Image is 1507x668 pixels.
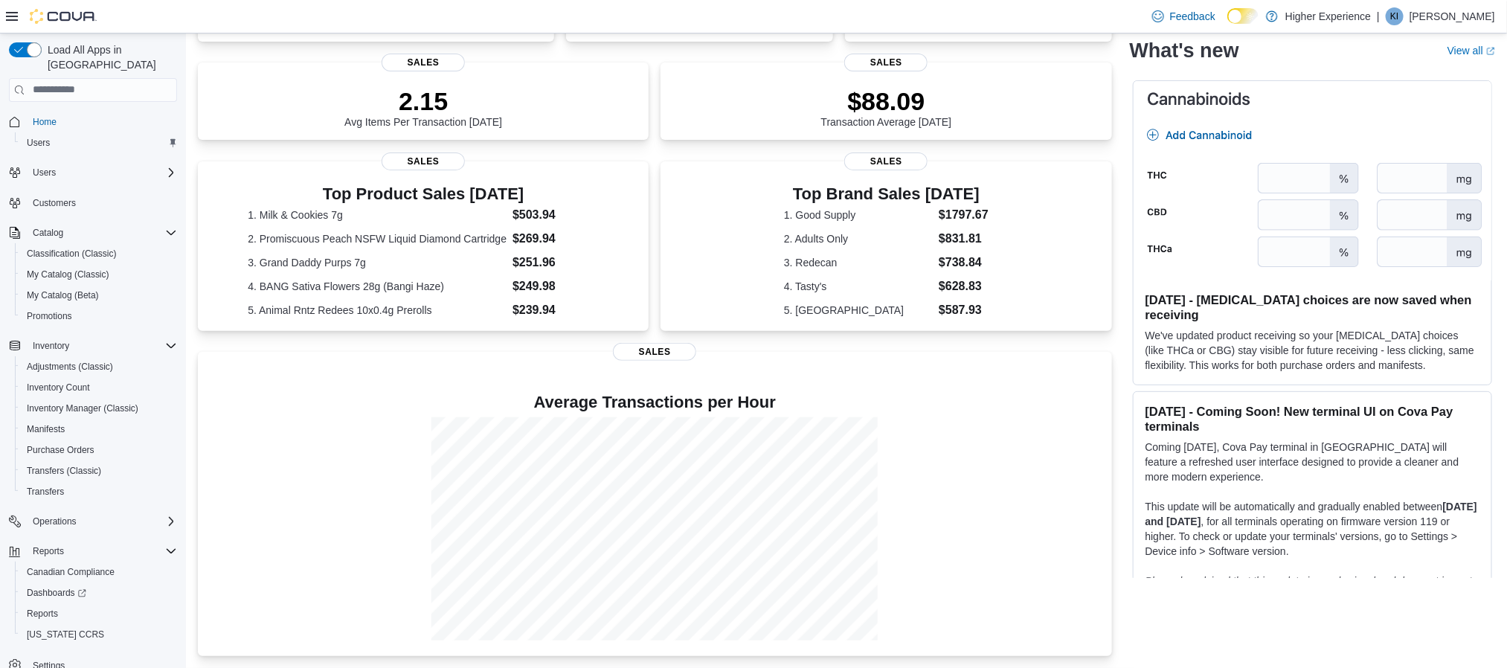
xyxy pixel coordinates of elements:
span: My Catalog (Beta) [21,286,177,304]
button: Adjustments (Classic) [15,356,183,377]
div: Kevin Ikeno [1386,7,1404,25]
button: Inventory [3,335,183,356]
span: Dashboards [21,584,177,602]
a: My Catalog (Classic) [21,266,115,283]
button: My Catalog (Beta) [15,285,183,306]
span: Inventory Count [27,382,90,394]
dt: 2. Promiscuous Peach NSFW Liquid Diamond Cartridge [248,231,507,246]
span: Washington CCRS [21,626,177,643]
dt: 2. Adults Only [784,231,933,246]
dd: $503.94 [512,206,599,224]
p: [PERSON_NAME] [1410,7,1495,25]
p: Coming [DATE], Cova Pay terminal in [GEOGRAPHIC_DATA] will feature a refreshed user interface des... [1145,440,1479,485]
span: Sales [844,152,928,170]
span: My Catalog (Classic) [21,266,177,283]
span: My Catalog (Beta) [27,289,99,301]
span: Sales [382,54,465,71]
dd: $1797.67 [939,206,989,224]
span: Reports [33,545,64,557]
span: Catalog [27,224,177,242]
a: Promotions [21,307,78,325]
span: Users [27,164,177,182]
a: Manifests [21,420,71,438]
span: Operations [33,516,77,527]
img: Cova [30,9,97,24]
dd: $239.94 [512,301,599,319]
p: 2.15 [344,86,502,116]
dd: $587.93 [939,301,989,319]
button: Users [27,164,62,182]
p: This update will be automatically and gradually enabled between , for all terminals operating on ... [1145,500,1479,559]
h3: [DATE] - [MEDICAL_DATA] choices are now saved when receiving [1145,293,1479,323]
span: Dark Mode [1227,24,1228,25]
span: Canadian Compliance [21,563,177,581]
span: Feedback [1170,9,1215,24]
button: Customers [3,192,183,213]
p: We've updated product receiving so your [MEDICAL_DATA] choices (like THCa or CBG) stay visible fo... [1145,329,1479,373]
button: Transfers (Classic) [15,460,183,481]
em: Please be advised that this update is purely visual and does not impact payment functionality. [1145,576,1473,603]
span: Users [27,137,50,149]
span: Purchase Orders [21,441,177,459]
p: Higher Experience [1285,7,1371,25]
span: Canadian Compliance [27,566,115,578]
button: [US_STATE] CCRS [15,624,183,645]
h3: Top Product Sales [DATE] [248,185,599,203]
button: Operations [3,511,183,532]
a: My Catalog (Beta) [21,286,105,304]
button: Catalog [27,224,69,242]
span: Customers [27,193,177,212]
a: Canadian Compliance [21,563,121,581]
span: Promotions [21,307,177,325]
span: Dashboards [27,587,86,599]
a: Home [27,113,62,131]
span: Customers [33,197,76,209]
span: KI [1390,7,1398,25]
a: [US_STATE] CCRS [21,626,110,643]
span: Home [33,116,57,128]
button: Classification (Classic) [15,243,183,264]
span: [US_STATE] CCRS [27,629,104,640]
dt: 4. BANG Sativa Flowers 28g (Bangi Haze) [248,279,507,294]
span: Reports [27,608,58,620]
a: Transfers [21,483,70,501]
button: Catalog [3,222,183,243]
a: Customers [27,194,82,212]
span: Classification (Classic) [27,248,117,260]
span: Inventory Count [21,379,177,396]
span: Inventory Manager (Classic) [21,399,177,417]
span: Sales [382,152,465,170]
span: Users [33,167,56,179]
a: Dashboards [21,584,92,602]
span: Users [21,134,177,152]
span: Inventory [33,340,69,352]
dd: $269.94 [512,230,599,248]
dd: $738.84 [939,254,989,272]
span: Catalog [33,227,63,239]
div: Transaction Average [DATE] [821,86,952,128]
span: Sales [844,54,928,71]
dd: $628.83 [939,277,989,295]
dt: 3. Redecan [784,255,933,270]
button: Inventory [27,337,75,355]
button: Transfers [15,481,183,502]
dd: $249.98 [512,277,599,295]
button: Home [3,111,183,132]
a: Users [21,134,56,152]
span: Adjustments (Classic) [21,358,177,376]
a: Inventory Count [21,379,96,396]
div: Avg Items Per Transaction [DATE] [344,86,502,128]
span: Adjustments (Classic) [27,361,113,373]
a: Adjustments (Classic) [21,358,119,376]
svg: External link [1486,47,1495,56]
span: My Catalog (Classic) [27,269,109,280]
button: Users [3,162,183,183]
button: Reports [15,603,183,624]
a: Transfers (Classic) [21,462,107,480]
dt: 1. Good Supply [784,208,933,222]
span: Purchase Orders [27,444,94,456]
a: Classification (Classic) [21,245,123,263]
dd: $251.96 [512,254,599,272]
span: Reports [21,605,177,623]
dt: 5. Animal Rntz Redees 10x0.4g Prerolls [248,303,507,318]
